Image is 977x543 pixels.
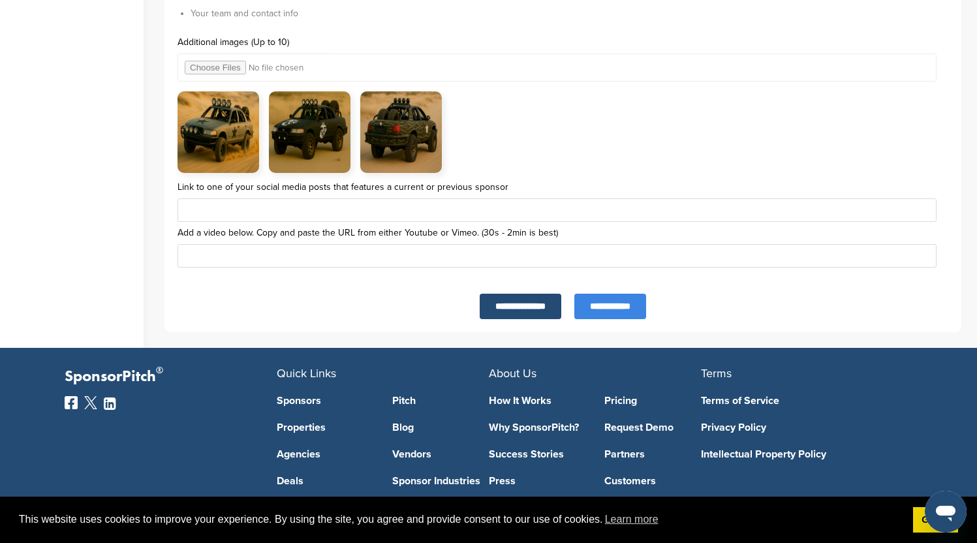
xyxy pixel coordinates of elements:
[489,476,585,486] a: Press
[489,366,536,380] span: About Us
[178,91,259,173] img: Additional Attachment
[603,510,660,529] a: learn more about cookies
[701,422,893,433] a: Privacy Policy
[604,449,701,459] a: Partners
[65,396,78,409] img: Facebook
[392,396,489,406] a: Pitch
[178,228,948,238] label: Add a video below. Copy and paste the URL from either Youtube or Vimeo. (30s - 2min is best)
[84,396,97,409] img: Twitter
[277,476,373,486] a: Deals
[277,366,336,380] span: Quick Links
[701,366,732,380] span: Terms
[269,91,350,173] img: Additional Attachment
[277,422,373,433] a: Properties
[604,476,701,486] a: Customers
[156,362,163,379] span: ®
[19,510,903,529] span: This website uses cookies to improve your experience. By using the site, you agree and provide co...
[489,396,585,406] a: How It Works
[178,38,948,47] label: Additional images (Up to 10)
[392,476,489,486] a: Sponsor Industries
[604,422,701,433] a: Request Demo
[392,422,489,433] a: Blog
[392,449,489,459] a: Vendors
[701,396,893,406] a: Terms of Service
[701,449,893,459] a: Intellectual Property Policy
[925,491,967,533] iframe: Button to launch messaging window, conversation in progress
[489,422,585,433] a: Why SponsorPitch?
[604,396,701,406] a: Pricing
[191,7,948,20] li: Your team and contact info
[489,449,585,459] a: Success Stories
[65,367,277,386] p: SponsorPitch
[277,396,373,406] a: Sponsors
[360,91,442,173] img: Additional Attachment
[277,449,373,459] a: Agencies
[913,507,958,533] a: dismiss cookie message
[178,183,948,192] label: Link to one of your social media posts that features a current or previous sponsor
